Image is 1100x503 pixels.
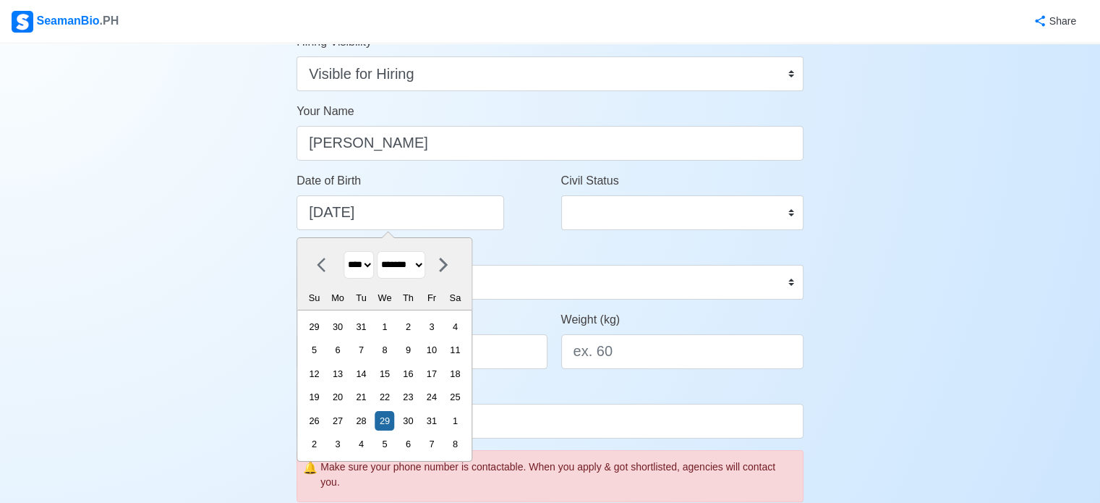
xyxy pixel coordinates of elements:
[422,434,441,454] div: Choose Friday, February 7th, 1992
[304,340,324,360] div: Choose Sunday, January 5th, 1992
[351,411,371,431] div: Choose Tuesday, January 28th, 1992
[351,387,371,407] div: Choose Tuesday, January 21st, 1992
[398,411,418,431] div: Choose Thursday, January 30th, 1992
[445,288,465,308] div: Sa
[445,340,465,360] div: Choose Saturday, January 11th, 1992
[445,364,465,384] div: Choose Saturday, January 18th, 1992
[328,340,347,360] div: Choose Monday, January 6th, 1992
[422,387,441,407] div: Choose Friday, January 24th, 1992
[328,411,347,431] div: Choose Monday, January 27th, 1992
[422,411,441,431] div: Choose Friday, January 31st, 1992
[297,35,372,48] span: Hiring Visibility
[302,315,467,456] div: month 1992-01
[320,460,797,490] div: Make sure your phone number is contactable. When you apply & got shortlisted, agencies will conta...
[445,317,465,337] div: Choose Saturday, January 4th, 1992
[304,411,324,431] div: Choose Sunday, January 26th, 1992
[328,317,347,337] div: Choose Monday, December 30th, 1991
[297,172,361,190] label: Date of Birth
[375,411,394,431] div: Choose Wednesday, January 29th, 1992
[304,364,324,384] div: Choose Sunday, January 12th, 1992
[398,364,418,384] div: Choose Thursday, January 16th, 1992
[561,313,621,326] span: Weight (kg)
[422,288,441,308] div: Fr
[375,340,394,360] div: Choose Wednesday, January 8th, 1992
[328,387,347,407] div: Choose Monday, January 20th, 1992
[398,288,418,308] div: Th
[351,434,371,454] div: Choose Tuesday, February 4th, 1992
[398,434,418,454] div: Choose Thursday, February 6th, 1992
[351,317,371,337] div: Choose Tuesday, December 31st, 1991
[375,317,394,337] div: Choose Wednesday, January 1st, 1992
[328,288,347,308] div: Mo
[561,172,619,190] label: Civil Status
[351,340,371,360] div: Choose Tuesday, January 7th, 1992
[351,364,371,384] div: Choose Tuesday, January 14th, 1992
[297,126,803,161] input: Type your name
[351,288,371,308] div: Tu
[375,364,394,384] div: Choose Wednesday, January 15th, 1992
[304,434,324,454] div: Choose Sunday, February 2nd, 1992
[297,404,803,439] input: ex. +63 912 345 6789
[375,387,394,407] div: Choose Wednesday, January 22nd, 1992
[12,11,33,33] img: Logo
[304,317,324,337] div: Choose Sunday, December 29th, 1991
[1019,7,1088,35] button: Share
[445,434,465,454] div: Choose Saturday, February 8th, 1992
[328,434,347,454] div: Choose Monday, February 3rd, 1992
[375,434,394,454] div: Choose Wednesday, February 5th, 1992
[422,340,441,360] div: Choose Friday, January 10th, 1992
[398,340,418,360] div: Choose Thursday, January 9th, 1992
[297,105,354,117] span: Your Name
[100,14,119,27] span: .PH
[398,317,418,337] div: Choose Thursday, January 2nd, 1992
[561,334,803,369] input: ex. 60
[303,460,317,477] span: caution
[398,387,418,407] div: Choose Thursday, January 23rd, 1992
[375,288,394,308] div: We
[328,364,347,384] div: Choose Monday, January 13th, 1992
[422,317,441,337] div: Choose Friday, January 3rd, 1992
[422,364,441,384] div: Choose Friday, January 17th, 1992
[445,411,465,431] div: Choose Saturday, February 1st, 1992
[445,387,465,407] div: Choose Saturday, January 25th, 1992
[12,11,119,33] div: SeamanBio
[304,288,324,308] div: Su
[304,387,324,407] div: Choose Sunday, January 19th, 1992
